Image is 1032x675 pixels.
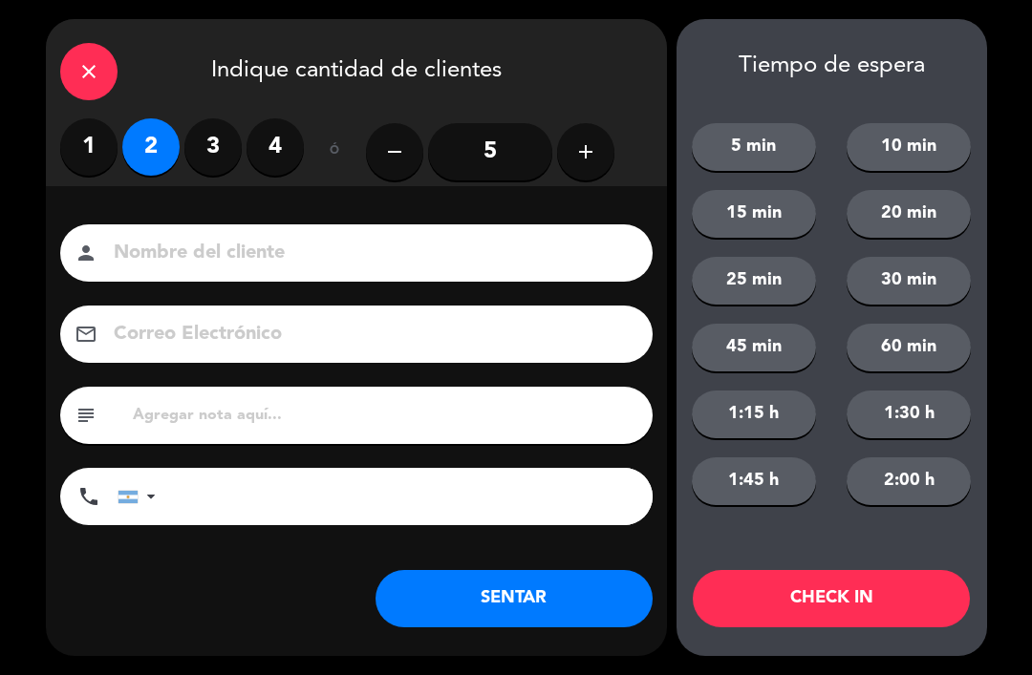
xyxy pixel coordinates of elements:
[75,323,97,346] i: email
[847,457,971,505] button: 2:00 h
[847,123,971,171] button: 10 min
[131,402,638,429] input: Agregar nota aquí...
[75,242,97,264] i: person
[574,140,597,163] i: add
[692,324,816,371] button: 45 min
[77,60,100,83] i: close
[376,570,653,627] button: SENTAR
[847,190,971,238] button: 20 min
[847,257,971,305] button: 30 min
[677,53,987,80] div: Tiempo de espera
[304,118,366,185] div: ó
[122,118,180,176] label: 2
[692,257,816,305] button: 25 min
[383,140,406,163] i: remove
[847,324,971,371] button: 60 min
[692,390,816,438] button: 1:15 h
[112,318,628,351] input: Correo Electrónico
[366,123,423,180] button: remove
[692,123,816,171] button: 5 min
[847,390,971,438] button: 1:30 h
[46,19,667,118] div: Indique cantidad de clientes
[693,570,970,627] button: CHECK IN
[118,469,162,524] div: Argentina: +54
[247,118,304,176] label: 4
[75,404,97,427] i: subject
[77,485,100,508] i: phone
[557,123,614,180] button: add
[692,190,816,238] button: 15 min
[112,237,628,270] input: Nombre del cliente
[60,118,118,176] label: 1
[692,457,816,505] button: 1:45 h
[184,118,242,176] label: 3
